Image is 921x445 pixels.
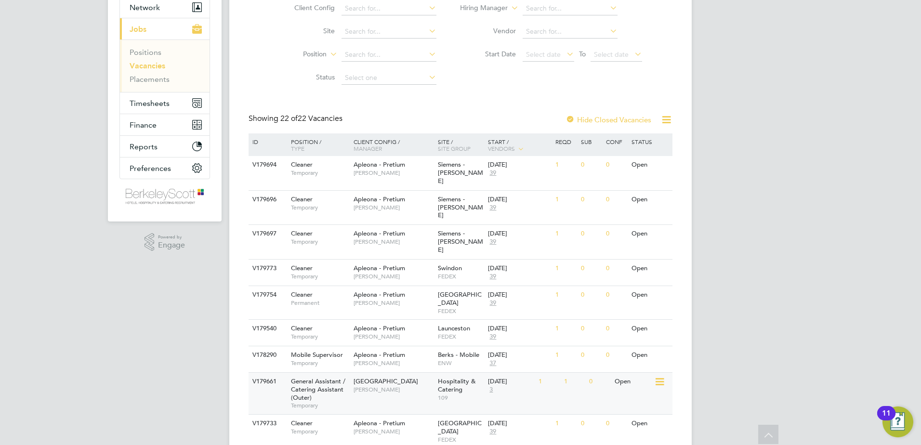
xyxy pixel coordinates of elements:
span: Temporary [291,333,349,340]
span: [PERSON_NAME] [354,238,433,246]
input: Search for... [342,2,436,15]
div: 0 [604,225,629,243]
div: [DATE] [488,419,551,428]
div: Open [629,225,671,243]
button: Timesheets [120,92,210,114]
span: FEDEX [438,436,484,444]
div: Status [629,133,671,150]
span: Apleona - Pretium [354,324,405,332]
div: 1 [553,260,578,277]
div: [DATE] [488,351,551,359]
label: Client Config [279,3,335,12]
span: Mobile Supervisor [291,351,343,359]
span: Engage [158,241,185,249]
div: 0 [579,320,604,338]
div: 1 [553,320,578,338]
span: Jobs [130,25,146,34]
span: Type [291,144,304,152]
span: Cleaner [291,160,313,169]
span: [GEOGRAPHIC_DATA] [354,377,418,385]
a: Vacancies [130,61,165,70]
span: 39 [488,333,498,341]
label: Position [271,50,327,59]
span: Select date [594,50,629,59]
span: FEDEX [438,273,484,280]
span: Site Group [438,144,471,152]
div: Open [629,286,671,304]
div: 0 [579,260,604,277]
input: Select one [342,71,436,85]
div: Open [629,320,671,338]
div: 1 [553,156,578,174]
span: Apleona - Pretium [354,419,405,427]
span: Temporary [291,428,349,435]
div: 1 [553,415,578,432]
span: 37 [488,359,498,367]
div: Open [629,415,671,432]
div: 1 [553,191,578,209]
span: Permanent [291,299,349,307]
div: [DATE] [488,264,551,273]
input: Search for... [342,48,436,62]
a: Powered byEngage [145,233,185,251]
span: [PERSON_NAME] [354,333,433,340]
span: Temporary [291,169,349,177]
span: 39 [488,273,498,281]
div: 0 [579,156,604,174]
div: Open [629,156,671,174]
span: [PERSON_NAME] [354,299,433,307]
span: Cleaner [291,419,313,427]
label: Start Date [460,50,516,58]
input: Search for... [523,2,618,15]
div: V179733 [250,415,284,432]
span: Temporary [291,238,349,246]
div: [DATE] [488,230,551,238]
div: [DATE] [488,196,551,204]
div: 0 [604,286,629,304]
span: To [576,48,589,60]
span: Apleona - Pretium [354,160,405,169]
div: [DATE] [488,378,534,386]
span: Berks - Mobile [438,351,479,359]
span: Select date [526,50,561,59]
div: V179773 [250,260,284,277]
span: 39 [488,238,498,246]
span: Cleaner [291,195,313,203]
span: Apleona - Pretium [354,290,405,299]
div: 1 [553,286,578,304]
div: 11 [882,413,891,426]
input: Search for... [523,25,618,39]
div: Client Config / [351,133,435,157]
span: Swindon [438,264,462,272]
span: Timesheets [130,99,170,108]
span: 109 [438,394,484,402]
span: Cleaner [291,229,313,237]
a: Positions [130,48,161,57]
button: Open Resource Center, 11 new notifications [882,406,913,437]
span: Hospitality & Catering [438,377,475,393]
span: [PERSON_NAME] [354,273,433,280]
div: V179661 [250,373,284,391]
span: Manager [354,144,382,152]
div: V179697 [250,225,284,243]
span: 39 [488,169,498,177]
span: Powered by [158,233,185,241]
span: Apleona - Pretium [354,229,405,237]
span: Apleona - Pretium [354,264,405,272]
div: 0 [604,346,629,364]
button: Jobs [120,18,210,39]
div: V179754 [250,286,284,304]
img: berkeley-scott-logo-retina.png [126,189,204,204]
div: [DATE] [488,291,551,299]
span: [PERSON_NAME] [354,169,433,177]
span: Vendors [488,144,515,152]
div: 0 [579,286,604,304]
div: Start / [486,133,553,157]
div: Showing [249,114,344,124]
span: Siemens - [PERSON_NAME] [438,195,483,220]
div: V178290 [250,346,284,364]
div: Jobs [120,39,210,92]
span: FEDEX [438,333,484,340]
label: Vendor [460,26,516,35]
span: Temporary [291,273,349,280]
